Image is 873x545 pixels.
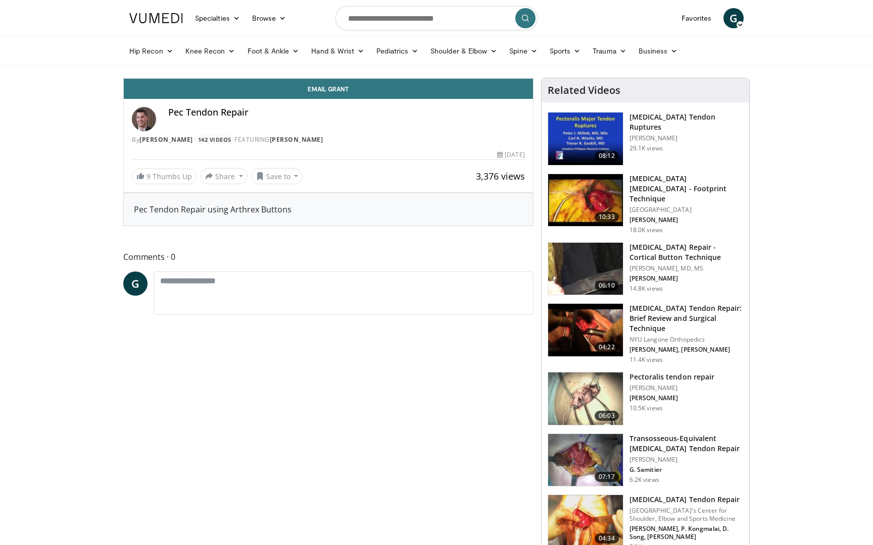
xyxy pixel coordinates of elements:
a: [PERSON_NAME] [139,135,193,144]
h3: Pectoralis tendon repair [629,372,714,382]
span: 04:34 [595,533,619,543]
img: E-HI8y-Omg85H4KX4xMDoxOmdtO40mAx.150x105_q85_crop-smart_upscale.jpg [548,304,623,356]
a: 10:33 [MEDICAL_DATA] [MEDICAL_DATA] - Footprint Technique [GEOGRAPHIC_DATA] [PERSON_NAME] 18.0K v... [548,174,743,234]
span: Comments 0 [123,250,533,263]
p: [GEOGRAPHIC_DATA]'s Center for Shoulder, Elbow and Sports Medicine [629,507,743,523]
a: 04:22 [MEDICAL_DATA] Tendon Repair: Brief Review and Surgical Technique NYU Langone Orthopedics [... [548,303,743,364]
a: Business [633,41,684,61]
p: [PERSON_NAME], P. Kongmalai, D. Song, [PERSON_NAME] [629,525,743,541]
a: Foot & Ankle [241,41,306,61]
p: G. Samitier [629,466,743,474]
a: Email Grant [124,79,533,99]
span: 04:22 [595,342,619,352]
input: Search topics, interventions [335,6,538,30]
p: 14.8K views [629,285,663,293]
a: Shoulder & Elbow [424,41,503,61]
img: Avatar [132,107,156,131]
a: Knee Recon [179,41,241,61]
span: 08:12 [595,151,619,161]
h4: Related Videos [548,84,620,96]
p: [PERSON_NAME] [629,384,714,392]
a: Hand & Wrist [305,41,370,61]
a: 9 Thumbs Up [132,169,197,184]
button: Save to [252,168,303,184]
p: [PERSON_NAME] [629,394,714,402]
p: 6.2K views [629,476,659,484]
p: 18.0K views [629,226,663,234]
a: Hip Recon [123,41,179,61]
a: Sports [544,41,587,61]
p: 10.5K views [629,404,663,412]
span: 06:03 [595,411,619,421]
span: 10:33 [595,212,619,222]
p: [PERSON_NAME], MD, MS [629,264,743,272]
img: Picture_9_1_3.png.150x105_q85_crop-smart_upscale.jpg [548,174,623,227]
p: [PERSON_NAME] [629,275,743,283]
div: [DATE] [497,150,524,159]
a: Spine [503,41,543,61]
a: 06:10 [MEDICAL_DATA] Repair - Cortical Button Technique [PERSON_NAME], MD, MS [PERSON_NAME] 14.8K... [548,242,743,296]
h3: [MEDICAL_DATA] [MEDICAL_DATA] - Footprint Technique [629,174,743,204]
span: 07:17 [595,472,619,482]
p: [PERSON_NAME], [PERSON_NAME] [629,346,743,354]
span: 3,376 views [476,170,525,182]
p: NYU Langone Orthopedics [629,336,743,344]
div: By FEATURING [132,135,525,144]
p: [PERSON_NAME] [629,456,743,464]
a: G [123,271,148,296]
img: VuMedi Logo [129,13,183,23]
h3: Transosseous-Equivalent [MEDICAL_DATA] Tendon Repair [629,433,743,454]
h3: [MEDICAL_DATA] Repair - Cortical Button Technique [629,242,743,262]
video-js: Video Player [124,78,533,79]
a: 06:03 Pectoralis tendon repair [PERSON_NAME] [PERSON_NAME] 10.5K views [548,372,743,425]
a: Pediatrics [370,41,424,61]
a: 07:17 Transosseous-Equivalent [MEDICAL_DATA] Tendon Repair [PERSON_NAME] G. Samitier 6.2K views [548,433,743,487]
h3: [MEDICAL_DATA] Tendon Ruptures [629,112,743,132]
a: Favorites [675,8,717,28]
img: XzOTlMlQSGUnbGTX4xMDoxOjA4MTsiGN.150x105_q85_crop-smart_upscale.jpg [548,243,623,295]
a: [PERSON_NAME] [270,135,323,144]
a: 142 Videos [195,135,234,144]
span: 9 [147,172,151,181]
p: 11.4K views [629,356,663,364]
a: 08:12 [MEDICAL_DATA] Tendon Ruptures [PERSON_NAME] 29.1K views [548,112,743,166]
a: Browse [246,8,293,28]
a: Specialties [189,8,246,28]
p: [GEOGRAPHIC_DATA] [629,206,743,214]
img: 320463_0002_1.png.150x105_q85_crop-smart_upscale.jpg [548,372,623,425]
h3: [MEDICAL_DATA] Tendon Repair [629,495,743,505]
a: Trauma [587,41,633,61]
a: G [723,8,744,28]
button: Share [201,168,248,184]
p: [PERSON_NAME] [629,134,743,142]
h3: [MEDICAL_DATA] Tendon Repair: Brief Review and Surgical Technique [629,303,743,334]
img: 159936_0000_1.png.150x105_q85_crop-smart_upscale.jpg [548,113,623,165]
img: 65628166-7933-4fb2-9bec-eeae485a75de.150x105_q85_crop-smart_upscale.jpg [548,434,623,486]
span: 06:10 [595,281,619,291]
div: Pec Tendon Repair using Arthrex Buttons [134,203,523,215]
p: 29.1K views [629,144,663,152]
h4: Pec Tendon Repair [168,107,525,118]
p: [PERSON_NAME] [629,216,743,224]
